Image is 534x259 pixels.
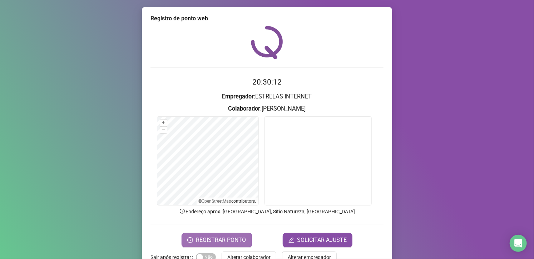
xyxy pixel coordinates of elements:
[199,199,256,204] li: © contributors.
[182,233,252,247] button: REGISTRAR PONTO
[228,105,261,112] strong: Colaborador
[196,236,246,244] span: REGISTRAR PONTO
[160,127,167,133] button: –
[187,237,193,243] span: clock-circle
[297,236,347,244] span: SOLICITAR AJUSTE
[283,233,352,247] button: editSOLICITAR AJUSTE
[288,237,294,243] span: edit
[179,208,186,214] span: info-circle
[202,199,232,204] a: OpenStreetMap
[222,93,254,100] strong: Empregador
[251,26,283,59] img: QRPoint
[510,235,527,252] div: Open Intercom Messenger
[252,78,282,86] time: 20:30:12
[150,14,384,23] div: Registro de ponto web
[160,120,167,126] button: +
[150,208,384,215] p: Endereço aprox. : [GEOGRAPHIC_DATA], Sítio Natureza, [GEOGRAPHIC_DATA]
[150,92,384,101] h3: : ESTRELAS INTERNET
[150,104,384,113] h3: : [PERSON_NAME]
